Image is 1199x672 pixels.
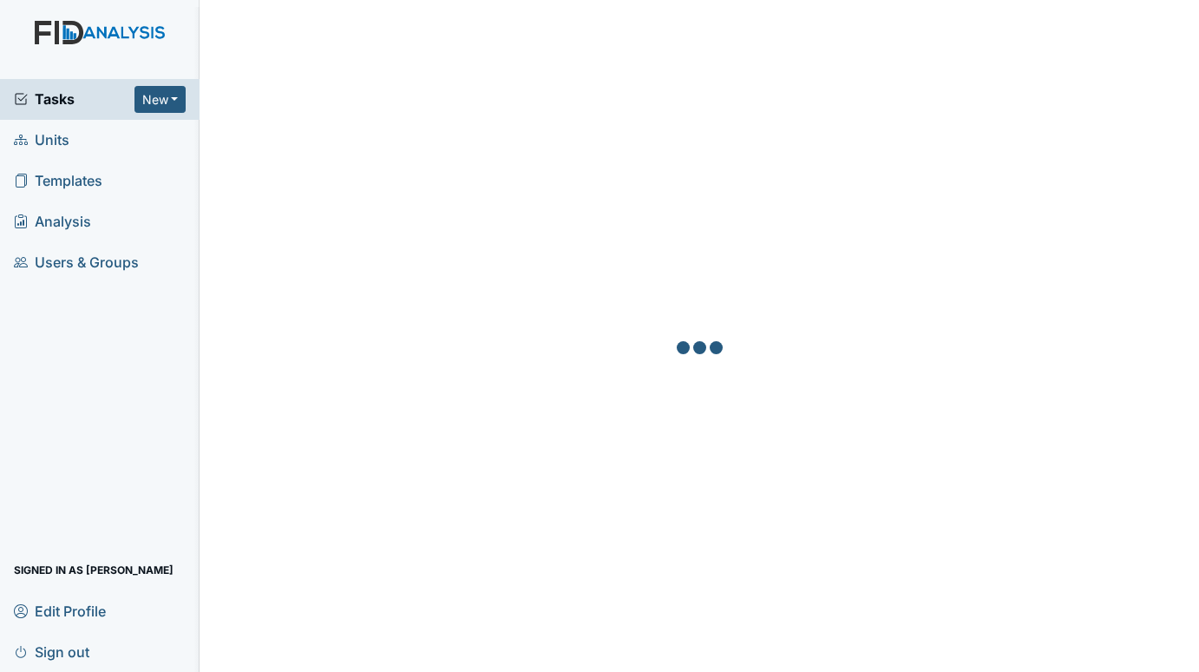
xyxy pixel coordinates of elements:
span: Templates [14,168,102,194]
button: New [134,86,187,113]
a: Tasks [14,89,134,109]
span: Units [14,127,69,154]
span: Analysis [14,208,91,235]
span: Sign out [14,638,89,665]
span: Users & Groups [14,249,139,276]
span: Signed in as [PERSON_NAME] [14,557,174,583]
span: Edit Profile [14,597,106,624]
